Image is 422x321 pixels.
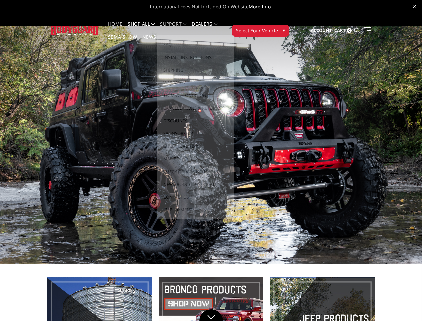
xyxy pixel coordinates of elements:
button: 2 of 5 [391,131,398,141]
a: MAP Policy [160,152,232,165]
a: Terms & Conditions [160,89,232,102]
a: Dealers [192,22,217,35]
span: Select Your Vehicle [236,27,278,34]
span: Account [311,27,332,33]
a: Cart 0 [334,22,352,40]
a: Shipping [160,64,232,76]
a: shop all [128,22,155,35]
img: BODYGUARD BUMPERS [51,26,99,35]
iframe: Chat Widget [389,289,422,321]
span: 0 [347,28,352,33]
a: Check Order Status [160,165,232,178]
a: Account [311,22,332,40]
a: Check Lead Time [160,140,232,152]
span: Cart [334,27,346,33]
a: FAQ [160,38,232,51]
a: Sponsorship [160,127,232,140]
button: 3 of 5 [391,141,398,152]
button: 5 of 5 [391,163,398,174]
a: Install Instructions [160,51,232,64]
a: Warranty [160,76,232,89]
a: Employment [160,203,232,216]
a: Home [108,22,122,35]
button: 1 of 5 [391,120,398,131]
a: Cancellations & Returns [160,102,232,114]
a: New Product Wait List [160,178,232,191]
a: Support [160,22,186,35]
a: News [142,35,156,48]
a: Contact Us [160,191,232,203]
a: SEMA Show [108,35,137,48]
a: More Info [249,3,271,10]
a: Discounts [160,114,232,127]
button: 4 of 5 [391,152,398,163]
button: Select Your Vehicle [232,25,289,37]
span: ▾ [283,27,285,34]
